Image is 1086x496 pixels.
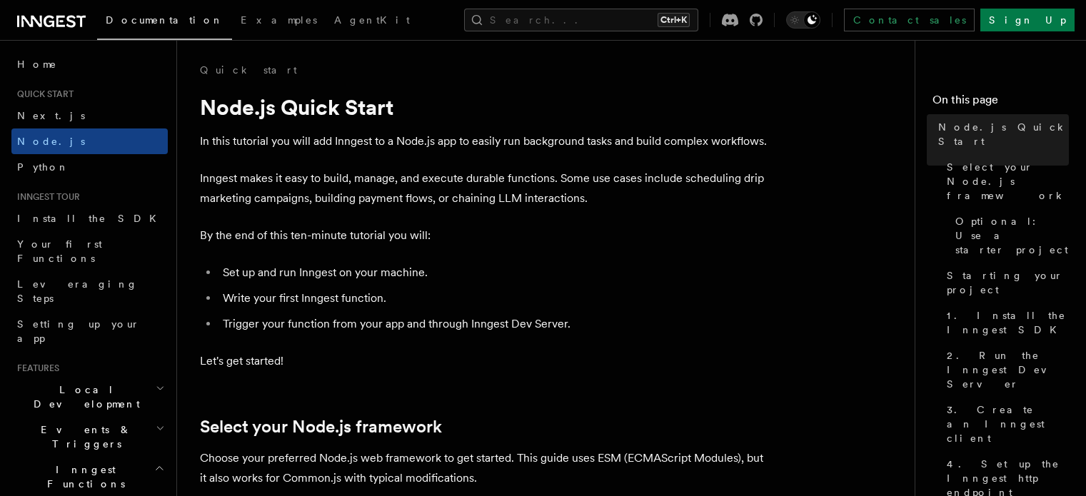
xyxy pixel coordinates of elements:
[11,383,156,411] span: Local Development
[11,51,168,77] a: Home
[11,88,74,100] span: Quick start
[17,213,165,224] span: Install the SDK
[938,120,1069,148] span: Node.js Quick Start
[218,288,771,308] li: Write your first Inngest function.
[11,191,80,203] span: Inngest tour
[200,448,771,488] p: Choose your preferred Node.js web framework to get started. This guide uses ESM (ECMAScript Modul...
[941,154,1069,208] a: Select your Node.js framework
[947,268,1069,297] span: Starting your project
[218,263,771,283] li: Set up and run Inngest on your machine.
[97,4,232,40] a: Documentation
[218,314,771,334] li: Trigger your function from your app and through Inngest Dev Server.
[200,94,771,120] h1: Node.js Quick Start
[11,206,168,231] a: Install the SDK
[941,263,1069,303] a: Starting your project
[106,14,223,26] span: Documentation
[786,11,820,29] button: Toggle dark mode
[11,128,168,154] a: Node.js
[17,57,57,71] span: Home
[11,377,168,417] button: Local Development
[11,311,168,351] a: Setting up your app
[17,238,102,264] span: Your first Functions
[11,462,154,491] span: Inngest Functions
[17,161,69,173] span: Python
[955,214,1069,257] span: Optional: Use a starter project
[932,91,1069,114] h4: On this page
[941,303,1069,343] a: 1. Install the Inngest SDK
[11,231,168,271] a: Your first Functions
[464,9,698,31] button: Search...Ctrl+K
[947,160,1069,203] span: Select your Node.js framework
[326,4,418,39] a: AgentKit
[200,351,771,371] p: Let's get started!
[947,403,1069,445] span: 3. Create an Inngest client
[17,278,138,304] span: Leveraging Steps
[950,208,1069,263] a: Optional: Use a starter project
[11,271,168,311] a: Leveraging Steps
[232,4,326,39] a: Examples
[200,417,442,437] a: Select your Node.js framework
[200,226,771,246] p: By the end of this ten-minute tutorial you will:
[334,14,410,26] span: AgentKit
[658,13,690,27] kbd: Ctrl+K
[200,168,771,208] p: Inngest makes it easy to build, manage, and execute durable functions. Some use cases include sch...
[947,348,1069,391] span: 2. Run the Inngest Dev Server
[200,131,771,151] p: In this tutorial you will add Inngest to a Node.js app to easily run background tasks and build c...
[11,417,168,457] button: Events & Triggers
[17,318,140,344] span: Setting up your app
[980,9,1075,31] a: Sign Up
[11,103,168,128] a: Next.js
[941,343,1069,397] a: 2. Run the Inngest Dev Server
[932,114,1069,154] a: Node.js Quick Start
[17,136,85,147] span: Node.js
[241,14,317,26] span: Examples
[11,154,168,180] a: Python
[17,110,85,121] span: Next.js
[947,308,1069,337] span: 1. Install the Inngest SDK
[11,422,156,451] span: Events & Triggers
[11,363,59,374] span: Features
[844,9,975,31] a: Contact sales
[200,63,297,77] a: Quick start
[941,397,1069,451] a: 3. Create an Inngest client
